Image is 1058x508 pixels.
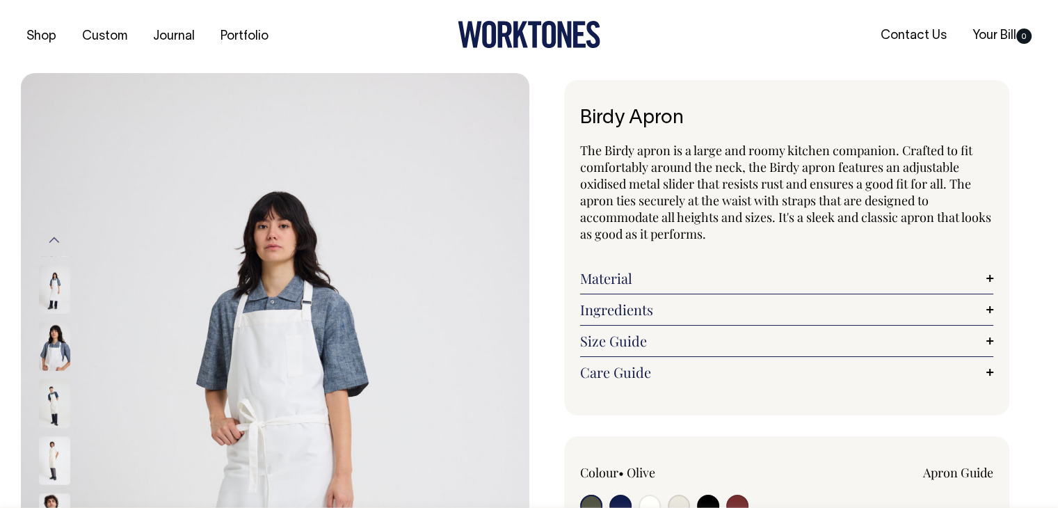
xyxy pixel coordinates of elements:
a: Portfolio [215,25,274,48]
a: Journal [147,25,200,48]
a: Custom [77,25,133,48]
button: Previous [44,225,65,256]
a: Material [580,270,994,287]
a: Your Bill0 [967,24,1037,47]
a: Apron Guide [923,464,993,481]
a: Contact Us [875,24,952,47]
span: The Birdy apron is a large and roomy kitchen companion. Crafted to fit comfortably around the nec... [580,142,991,242]
h1: Birdy Apron [580,108,994,129]
a: Care Guide [580,364,994,381]
span: 0 [1016,29,1032,44]
label: Olive [627,464,655,481]
a: Size Guide [580,333,994,349]
div: Colour [580,464,746,481]
img: natural [39,436,70,484]
img: off-white [39,264,70,313]
span: • [618,464,624,481]
a: Shop [21,25,62,48]
img: off-white [39,322,70,370]
a: Ingredients [580,301,994,318]
img: natural [39,379,70,427]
